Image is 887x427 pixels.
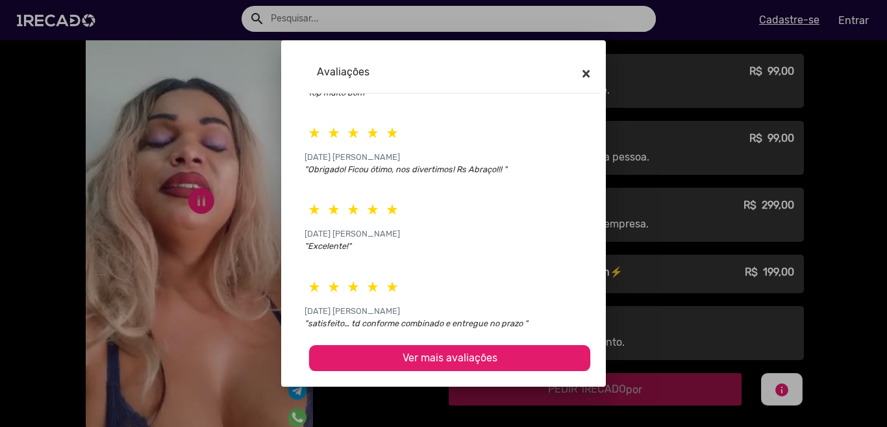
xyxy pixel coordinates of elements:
p: [DATE] [PERSON_NAME] [305,305,400,317]
span: × [582,64,590,83]
i: "Excelente!" [305,241,351,251]
p: [DATE] [PERSON_NAME] [305,151,400,163]
h5: Avaliações [317,66,369,78]
i: "satisfeito… td conforme combinado e entregue no prazo " [305,318,528,328]
i: "Obrigado! Ficou ótimo, nos divertimos! Rs Abraço!!! " [305,164,507,174]
button: Ver mais avaliações [309,345,590,371]
span: Ver mais avaliações [403,352,497,364]
i: "Top muito bom " [305,88,369,97]
p: [DATE] [PERSON_NAME] [305,227,400,240]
